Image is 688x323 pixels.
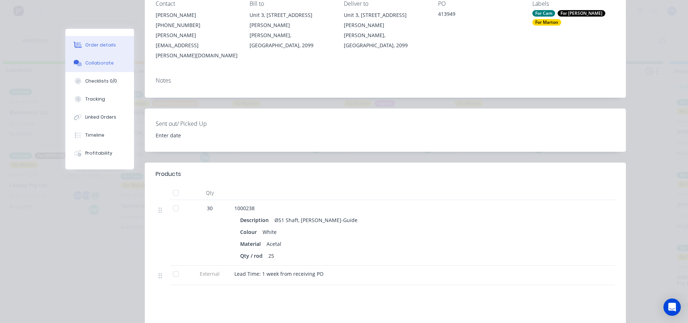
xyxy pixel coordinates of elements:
[65,144,134,162] button: Profitability
[65,108,134,126] button: Linked Orders
[65,90,134,108] button: Tracking
[65,36,134,54] button: Order details
[532,10,555,17] div: For Cam
[344,10,427,30] div: Unit 3, [STREET_ADDRESS][PERSON_NAME]
[240,227,260,237] div: Colour
[65,126,134,144] button: Timeline
[234,205,255,212] span: 1000238
[156,10,238,20] div: [PERSON_NAME]
[250,10,332,50] div: Unit 3, [STREET_ADDRESS][PERSON_NAME][PERSON_NAME], [GEOGRAPHIC_DATA], 2099
[532,0,615,7] div: Labels
[207,204,213,212] span: 30
[240,215,272,225] div: Description
[250,0,332,7] div: Bill to
[85,96,105,102] div: Tracking
[532,19,561,26] div: For Marton
[156,0,238,7] div: Contact
[85,60,114,66] div: Collaborate
[156,30,238,61] div: [PERSON_NAME][EMAIL_ADDRESS][PERSON_NAME][DOMAIN_NAME]
[85,150,112,156] div: Profitability
[260,227,280,237] div: White
[558,10,605,17] div: For [PERSON_NAME]
[191,270,229,278] span: External
[438,10,521,20] div: 413949
[264,239,284,249] div: Acetal
[344,10,427,50] div: Unit 3, [STREET_ADDRESS][PERSON_NAME][PERSON_NAME], [GEOGRAPHIC_DATA], 2099
[188,186,232,200] div: Qty
[156,119,246,128] label: Sent out/ Picked Up
[265,251,277,261] div: 25
[85,42,116,48] div: Order details
[250,10,332,30] div: Unit 3, [STREET_ADDRESS][PERSON_NAME]
[156,10,238,61] div: [PERSON_NAME][PHONE_NUMBER][PERSON_NAME][EMAIL_ADDRESS][PERSON_NAME][DOMAIN_NAME]
[85,78,117,84] div: Checklists 0/0
[156,77,615,84] div: Notes
[344,30,427,50] div: [PERSON_NAME], [GEOGRAPHIC_DATA], 2099
[240,239,264,249] div: Material
[65,72,134,90] button: Checklists 0/0
[438,0,521,7] div: PO
[663,298,681,316] div: Open Intercom Messenger
[272,215,360,225] div: Ø51 Shaft, [PERSON_NAME]-Guide
[85,114,116,120] div: Linked Orders
[156,170,181,178] div: Products
[85,132,104,138] div: Timeline
[234,270,324,277] span: Lead Time: 1 week from receiving PO
[240,251,265,261] div: Qty / rod
[151,130,241,141] input: Enter date
[250,30,332,50] div: [PERSON_NAME], [GEOGRAPHIC_DATA], 2099
[65,54,134,72] button: Collaborate
[156,20,238,30] div: [PHONE_NUMBER]
[344,0,427,7] div: Deliver to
